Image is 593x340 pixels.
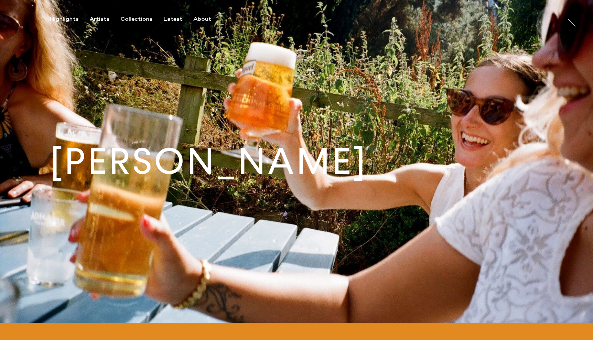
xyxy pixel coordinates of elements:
div: About [193,16,211,23]
button: About [193,16,222,23]
button: Highlights [50,16,90,23]
div: Artists [90,16,109,23]
button: Latest [163,16,193,23]
button: Collections [120,16,163,23]
button: Artists [90,16,120,23]
div: Collections [120,16,152,23]
div: Highlights [50,16,79,23]
div: Latest [163,16,182,23]
h1: [PERSON_NAME] [50,144,368,180]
